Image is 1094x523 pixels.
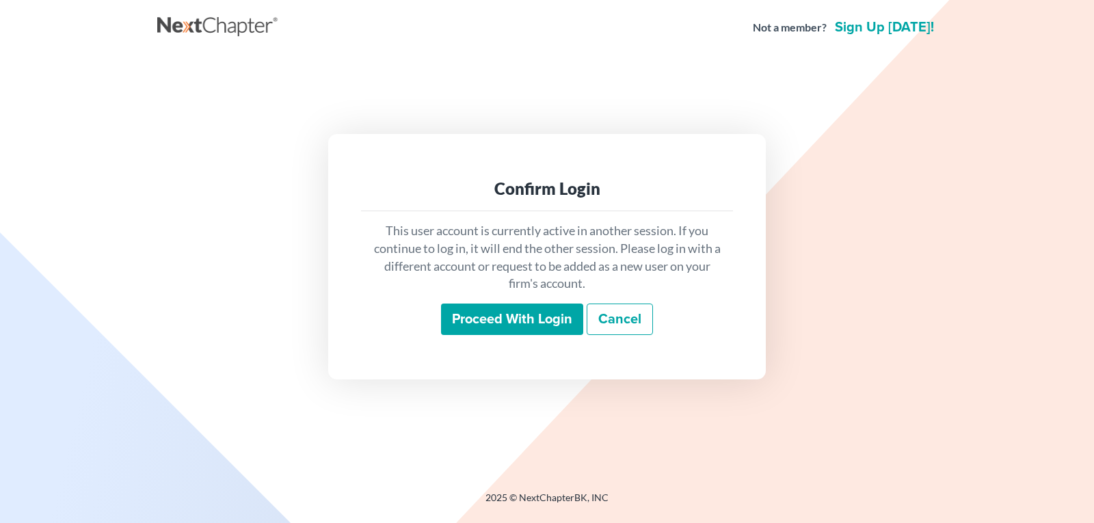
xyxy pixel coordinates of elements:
[441,304,583,335] input: Proceed with login
[372,222,722,293] p: This user account is currently active in another session. If you continue to log in, it will end ...
[157,491,937,515] div: 2025 © NextChapterBK, INC
[587,304,653,335] a: Cancel
[753,20,827,36] strong: Not a member?
[372,178,722,200] div: Confirm Login
[832,21,937,34] a: Sign up [DATE]!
